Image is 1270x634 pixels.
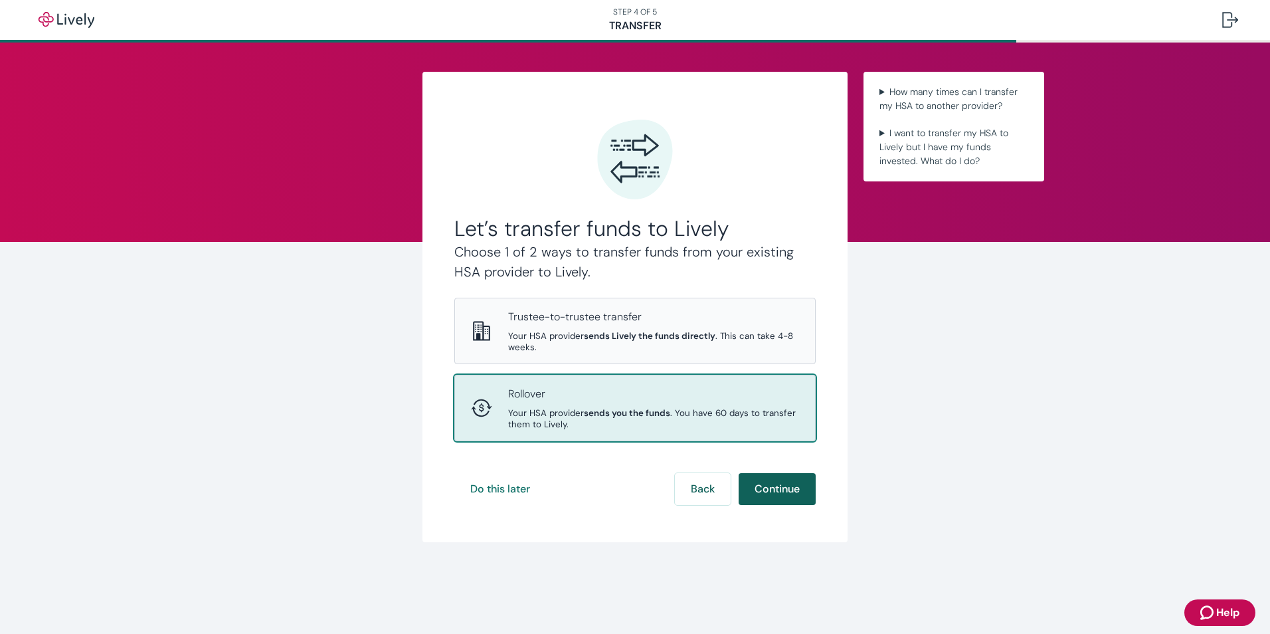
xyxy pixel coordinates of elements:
[508,407,799,430] span: Your HSA provider . You have 60 days to transfer them to Lively.
[1200,605,1216,621] svg: Zendesk support icon
[508,386,799,402] p: Rollover
[508,330,799,353] span: Your HSA provider . This can take 4-8 weeks.
[508,309,799,325] p: Trustee-to-trustee transfer
[454,242,816,282] h4: Choose 1 of 2 ways to transfer funds from your existing HSA provider to Lively.
[471,397,492,419] svg: Rollover
[584,330,715,342] strong: sends Lively the funds directly
[471,320,492,342] svg: Trustee-to-trustee
[739,473,816,505] button: Continue
[455,298,815,364] button: Trustee-to-trusteeTrustee-to-trustee transferYour HSA providersends Lively the funds directly. Th...
[454,215,816,242] h2: Let’s transfer funds to Lively
[29,12,104,28] img: Lively
[874,124,1034,171] summary: I want to transfer my HSA to Lively but I have my funds invested. What do I do?
[675,473,731,505] button: Back
[874,82,1034,116] summary: How many times can I transfer my HSA to another provider?
[584,407,670,419] strong: sends you the funds
[1216,605,1239,621] span: Help
[1184,599,1255,626] button: Zendesk support iconHelp
[1212,4,1249,36] button: Log out
[454,473,546,505] button: Do this later
[455,375,815,441] button: RolloverRolloverYour HSA providersends you the funds. You have 60 days to transfer them to Lively.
